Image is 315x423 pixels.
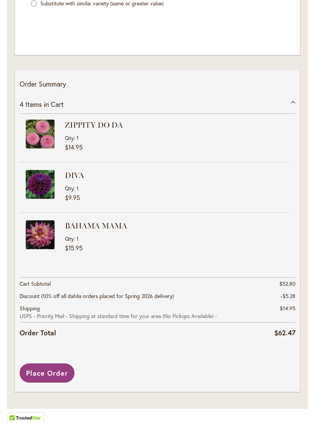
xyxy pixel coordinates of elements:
[65,170,288,181] strong: DIVA
[25,100,64,109] span: Items in Cart
[26,170,55,199] img: DIVA
[76,135,79,142] span: 1
[6,396,27,417] iframe: Launch Accessibility Center
[65,143,83,152] span: $14.95
[76,235,79,243] span: 1
[274,328,295,338] span: $62.47
[65,120,288,131] strong: ZIPPITY DO DA
[65,221,288,231] strong: BAHAMA MAMA
[26,120,55,149] img: ZIPPITY DO DA
[65,185,74,192] span: Qty
[26,369,68,378] span: Place Order
[65,194,80,202] span: $9.95
[20,100,23,109] span: 4
[76,185,79,192] span: 1
[20,305,40,312] span: Shipping
[20,80,295,90] p: Order Summary
[280,293,295,300] span: -$5.28
[65,244,83,252] span: $15.95
[20,327,56,338] strong: Order Total
[279,280,295,288] span: $52.80
[26,221,55,250] img: BAHAMA MAMA
[65,135,74,142] span: Qty
[280,305,295,312] span: $14.95
[20,278,268,290] th: Cart Subtotal
[20,293,174,300] span: Discount (10% off all dahlia orders placed for Spring 2026 delivery)
[20,364,75,383] button: Place Order
[65,235,74,243] span: Qty
[20,313,268,320] span: USPS - Priority Mail - Shipping at standard time for your area (No Pickups Available) -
